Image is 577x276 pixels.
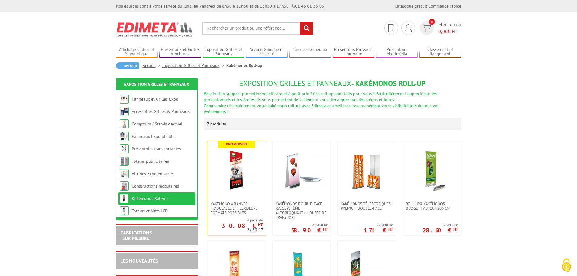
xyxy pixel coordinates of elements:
[388,227,393,232] sup: HT
[289,47,331,57] a: Services Généraux
[292,3,324,9] strong: 01 46 81 33 03
[419,47,461,57] a: Classement et Rangement
[276,201,328,220] span: kakémonos double-face avec système autobloquant + housse de transport
[261,226,265,231] sup: HT
[346,150,388,192] img: Kakémonos télescopiques Premium double-face
[364,222,393,227] span: A partir de
[116,47,158,57] a: Affichage Cadres et Signalétique
[364,228,393,232] p: 171 €
[559,258,574,273] img: Cookies (modal window)
[423,222,458,227] span: A partir de
[428,3,461,9] a: Commande rapide
[423,228,458,232] p: 28.60 €
[207,118,230,130] p: 7 produits
[121,230,152,241] a: FABRICATIONS"Sur Mesure"
[215,150,258,192] img: Kakemono X Banner modulable et flexible - 3 formats possibles
[120,206,129,215] img: Totems et Mâts LCD
[438,21,461,35] span: Mon panier
[132,134,176,139] a: Panneaux Expo pliables
[422,25,431,32] img: devis rapide
[116,62,139,69] a: Retour
[418,21,461,35] a: devis rapide 0 Mon panier 0,00€ HT
[132,196,168,201] a: Kakémonos Roll-up
[132,121,184,127] a: Comptoirs / Stands d'accueil
[226,141,247,147] b: Promoweb
[207,218,263,223] span: A partir de
[246,47,288,57] a: Accueil Guidage et Sécurité
[132,158,169,164] a: Totems publicitaires
[132,171,173,176] a: Vitrines Expo en verre
[291,228,328,232] p: 58.90 €
[120,132,129,141] img: Panneaux Expo pliables
[388,24,394,32] img: devis rapide
[204,103,461,115] div: Commandez dès maintenant votre kakémono roll-up avec Edimeta et améliorez instantanément votre vi...
[239,79,351,88] span: Exposition Grilles et Panneaux
[406,201,458,211] span: Roll-Up® Kakémonos Budget Hauteur 200 cm
[120,119,129,128] img: Comptoirs / Stands d'accueil
[376,47,418,57] a: Présentoirs Multimédia
[333,47,374,57] a: Présentoirs Presse et Journaux
[222,224,263,228] p: 30.08 €
[116,3,324,9] div: Nos équipes sont à votre service du lundi au vendredi de 8h30 à 12h30 et de 13h30 à 17h30
[258,222,263,227] sup: HT
[300,22,313,35] input: rechercher
[438,28,448,34] span: 0,00
[411,150,453,192] img: Roll-Up® Kakémonos Budget Hauteur 200 cm
[323,227,328,232] sup: HT
[120,169,129,178] img: Vitrines Expo en verre
[338,201,396,211] a: Kakémonos télescopiques Premium double-face
[121,258,158,264] a: LES NOUVEAUTÉS
[341,201,393,211] span: Kakémonos télescopiques Premium double-face
[132,109,190,114] a: Accessoires Grilles & Panneaux
[280,150,323,192] img: kakémonos double-face avec système autobloquant + housse de transport
[132,208,168,214] a: Totems et Mâts LCD
[143,63,162,68] a: Accueil
[120,144,129,153] img: Présentoirs transportables
[273,201,331,220] a: kakémonos double-face avec système autobloquant + housse de transport
[405,24,412,32] img: devis rapide
[203,47,244,57] a: Exposition Grilles et Panneaux
[162,63,226,68] a: Exposition Grilles et Panneaux
[120,107,129,116] img: Accessoires Grilles & Panneaux
[247,228,265,232] p: 37.60 €
[226,62,262,68] li: Kakémonos Roll-up
[395,3,427,9] a: Catalogue gratuit
[291,222,328,227] span: A partir de
[124,81,189,87] a: Exposition Grilles et Panneaux
[120,95,129,104] img: Panneaux et Grilles Expo
[132,183,179,189] a: Constructions modulaires
[403,201,461,211] a: Roll-Up® Kakémonos Budget Hauteur 200 cm
[120,181,129,191] img: Constructions modulaires
[132,146,181,151] a: Présentoirs transportables
[120,194,129,203] img: Kakémonos Roll-up
[453,227,458,232] sup: HT
[556,255,577,276] button: Cookies (modal window)
[438,28,461,35] span: € HT
[211,201,263,215] span: Kakemono X Banner modulable et flexible - 3 formats possibles
[159,47,201,57] a: Présentoirs et Porte-brochures
[204,91,461,103] div: Besoin d'un support promotionnel efficace et à petit prix ? Ces roll-up sont faits pour vous ! Pa...
[202,22,313,35] input: Rechercher un produit ou une référence...
[204,80,461,88] h1: - Kakémonos Roll-up
[120,157,129,166] img: Totems publicitaires
[207,201,266,215] a: Kakemono X Banner modulable et flexible - 3 formats possibles
[132,96,178,102] a: Panneaux et Grilles Expo
[429,19,435,25] span: 0
[116,18,193,41] img: Edimeta
[395,3,461,9] div: |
